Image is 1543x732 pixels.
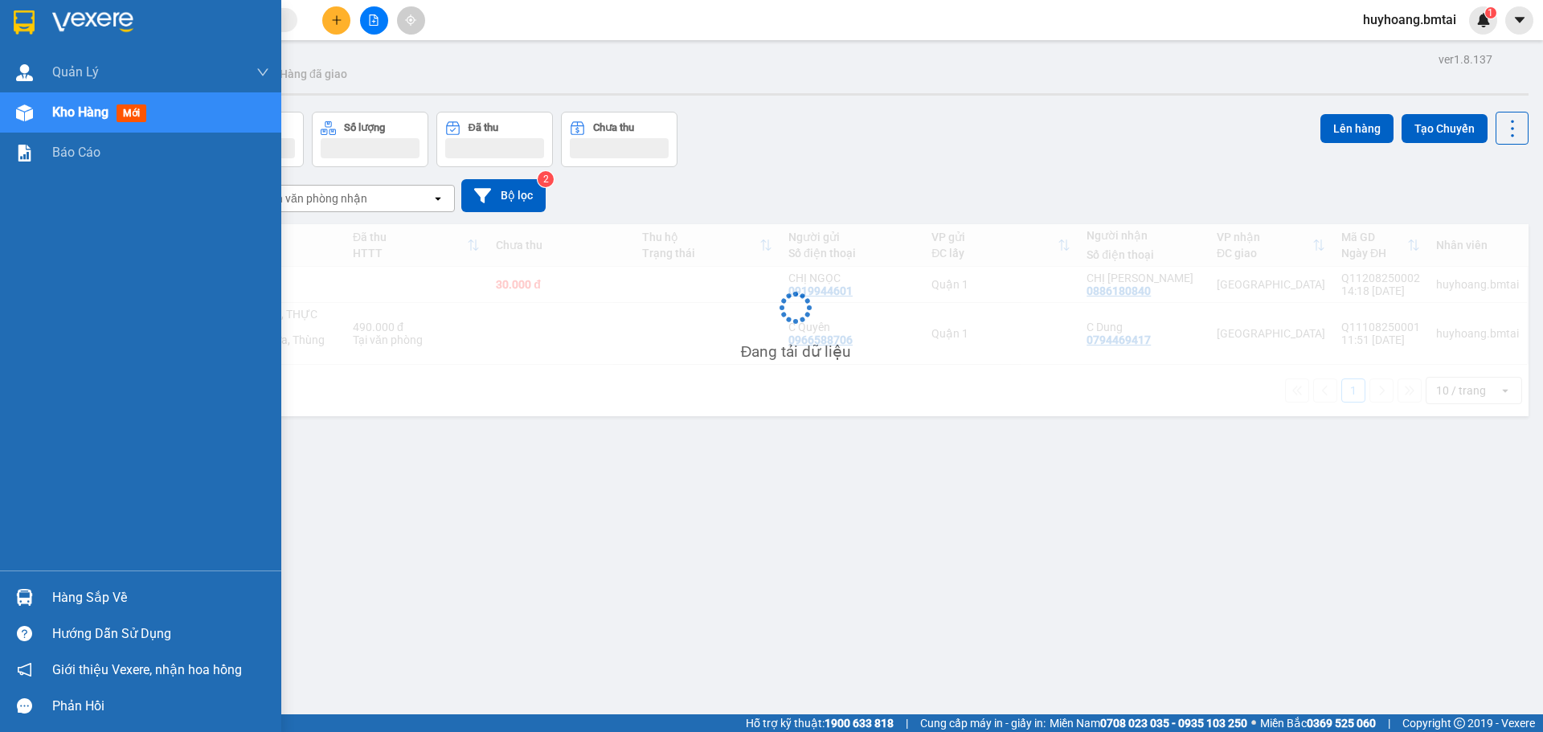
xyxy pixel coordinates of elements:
button: Hàng đã giao [267,55,360,93]
div: Chưa thu [593,122,634,133]
span: caret-down [1512,13,1527,27]
strong: 0369 525 060 [1307,717,1376,730]
button: Tạo Chuyến [1402,114,1488,143]
span: Cung cấp máy in - giấy in: [920,714,1046,732]
button: aim [397,6,425,35]
div: Hướng dẫn sử dụng [52,622,269,646]
svg: open [432,192,444,205]
button: Chưa thu [561,112,677,167]
span: huyhoang.bmtai [1350,10,1469,30]
span: Miền Nam [1050,714,1247,732]
span: copyright [1454,718,1465,729]
span: aim [405,14,416,26]
button: Đã thu [436,112,553,167]
span: down [256,66,269,79]
sup: 1 [1485,7,1496,18]
span: Giới thiệu Vexere, nhận hoa hồng [52,660,242,680]
div: Phản hồi [52,694,269,718]
button: Lên hàng [1320,114,1394,143]
sup: 2 [538,171,554,187]
span: Kho hàng [52,104,108,120]
span: | [1388,714,1390,732]
strong: 0708 023 035 - 0935 103 250 [1100,717,1247,730]
img: warehouse-icon [16,104,33,121]
span: Báo cáo [52,142,100,162]
span: mới [117,104,146,122]
span: Miền Bắc [1260,714,1376,732]
button: Bộ lọc [461,179,546,212]
img: warehouse-icon [16,64,33,81]
button: plus [322,6,350,35]
div: Đã thu [469,122,498,133]
span: notification [17,662,32,677]
div: Hàng sắp về [52,586,269,610]
span: ⚪️ [1251,720,1256,726]
div: Chọn văn phòng nhận [256,190,367,207]
span: plus [331,14,342,26]
button: file-add [360,6,388,35]
div: Đang tải dữ liệu [741,340,851,364]
button: caret-down [1505,6,1533,35]
div: Số lượng [344,122,385,133]
img: logo-vxr [14,10,35,35]
span: message [17,698,32,714]
span: Hỗ trợ kỹ thuật: [746,714,894,732]
span: question-circle [17,626,32,641]
button: Số lượng [312,112,428,167]
img: warehouse-icon [16,589,33,606]
span: 1 [1488,7,1493,18]
span: file-add [368,14,379,26]
span: Quản Lý [52,62,99,82]
img: icon-new-feature [1476,13,1491,27]
img: solution-icon [16,145,33,162]
span: | [906,714,908,732]
strong: 1900 633 818 [825,717,894,730]
div: ver 1.8.137 [1439,51,1492,68]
